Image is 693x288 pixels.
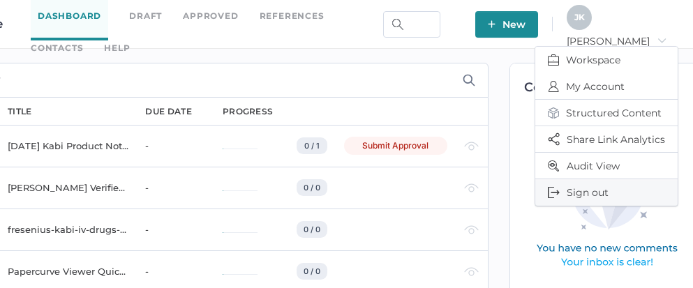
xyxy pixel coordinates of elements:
i: arrow_right [657,36,666,45]
button: Sign out [535,179,678,206]
button: Audit View [535,153,678,179]
span: My Account [548,73,665,99]
span: J K [574,12,585,22]
span: [PERSON_NAME] [567,35,666,47]
span: Structured Content [548,100,665,126]
div: progress [223,105,273,118]
div: help [104,40,130,56]
button: My Account [535,73,678,100]
img: profileIcon.c7730c57.svg [548,81,559,92]
img: audit-view-icon.a810f195.svg [548,160,560,172]
img: breifcase.848d6bc8.svg [548,54,559,66]
a: Approved [183,8,238,24]
span: Share Link Analytics [548,126,665,152]
div: due date [145,105,191,118]
img: logOut.833034f2.svg [548,187,560,198]
img: eye-light-gray.b6d092a5.svg [464,142,479,151]
input: Search Workspace [383,11,440,38]
a: References [260,8,325,24]
div: 0 / 0 [297,221,327,238]
img: plus-white.e19ec114.svg [488,20,495,28]
span: Sign out [548,179,665,206]
div: 0 / 1 [297,137,327,154]
div: title [8,105,32,118]
img: eye-light-gray.b6d092a5.svg [464,183,479,192]
img: search-icon-expand.c6106642.svg [463,74,475,86]
a: Contacts [31,40,83,56]
div: 0 / 0 [297,179,327,196]
img: share-icon.3dc0fe15.svg [548,132,560,146]
button: Share Link Analytics [535,126,678,153]
img: eye-light-gray.b6d092a5.svg [464,225,479,234]
div: Papercurve Viewer Quick Start Guide [8,263,128,280]
button: Workspace [535,47,678,73]
button: New [475,11,538,38]
img: eye-light-gray.b6d092a5.svg [464,267,479,276]
td: - [131,125,209,167]
td: - [131,167,209,209]
div: Submit Approval [344,137,447,155]
div: 0 / 0 [297,263,327,280]
div: fresenius-kabi-iv-drugs-contacts [8,221,128,238]
img: search.bf03fe8b.svg [392,19,403,30]
div: [DATE] Kabi Product Notification Campaign report [8,137,128,154]
span: Audit View [548,153,665,179]
button: Structured Content [535,100,678,126]
td: - [131,209,209,250]
img: structured-content-icon.764794f5.svg [548,107,559,119]
span: New [488,11,526,38]
span: Workspace [548,47,665,73]
a: Draft [129,8,162,24]
div: [PERSON_NAME] Verified Email Case Study [DATE]-[DATE] [8,179,128,196]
